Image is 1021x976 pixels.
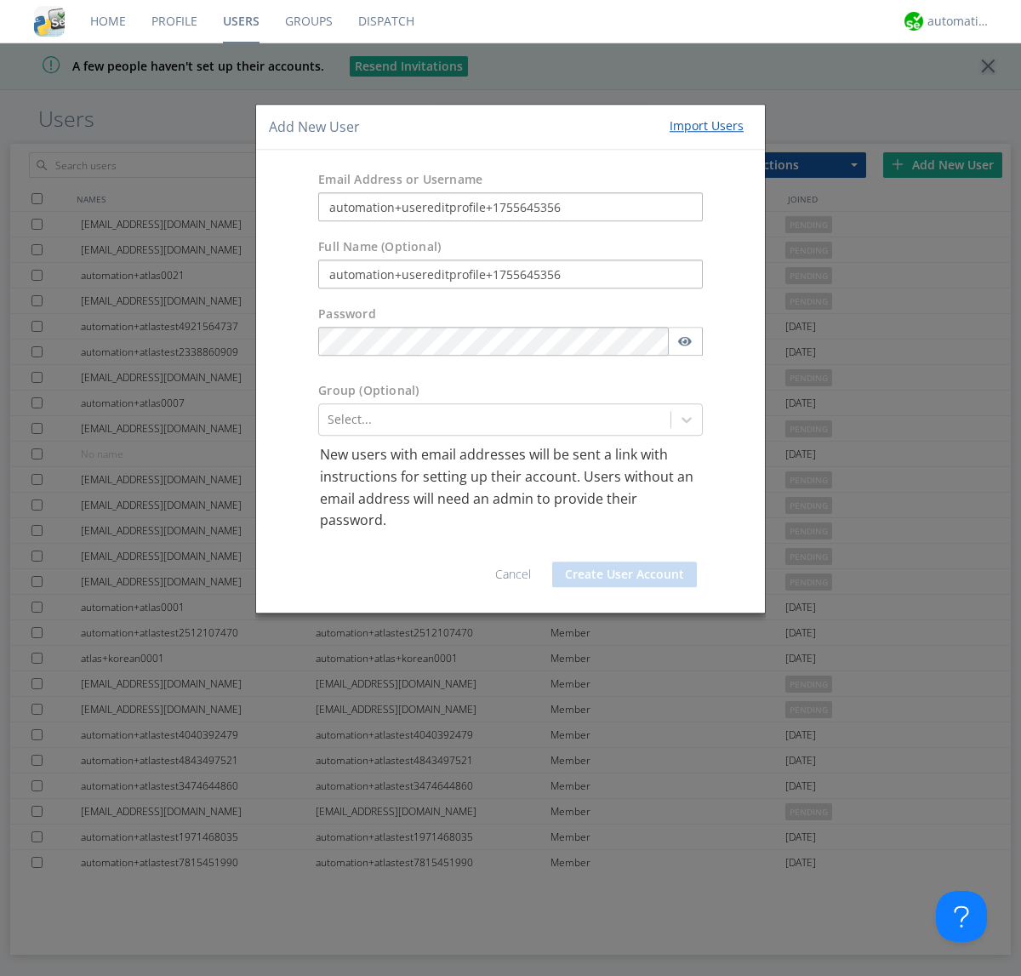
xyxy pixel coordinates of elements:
[269,117,360,137] h4: Add New User
[318,383,419,400] label: Group (Optional)
[904,12,923,31] img: d2d01cd9b4174d08988066c6d424eccd
[318,193,703,222] input: e.g. email@address.com, Housekeeping1
[318,260,703,289] input: Julie Appleseed
[670,117,744,134] div: Import Users
[318,172,482,189] label: Email Address or Username
[927,13,991,30] div: automation+atlas
[318,239,441,256] label: Full Name (Optional)
[495,566,531,582] a: Cancel
[318,306,376,323] label: Password
[34,6,65,37] img: cddb5a64eb264b2086981ab96f4c1ba7
[552,562,697,587] button: Create User Account
[320,445,701,532] p: New users with email addresses will be sent a link with instructions for setting up their account...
